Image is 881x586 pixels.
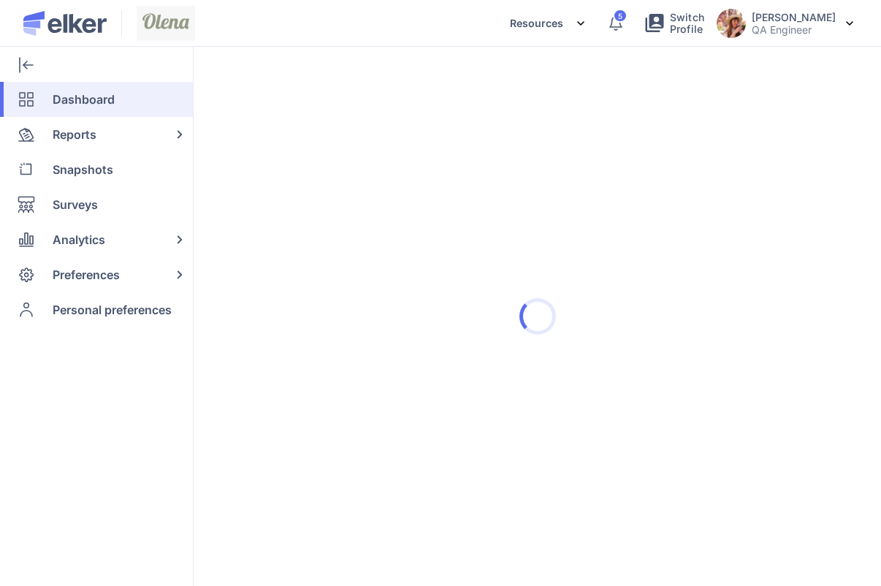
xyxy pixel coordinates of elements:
[717,9,746,38] img: avatar
[53,257,120,292] span: Preferences
[137,6,195,41] img: Screenshot_2024-07-24_at_11%282%29.53.03.png
[618,12,622,20] span: 5
[510,9,587,38] div: Resources
[752,11,836,23] h5: Olena Berdnyk
[23,11,107,36] img: Elker
[846,21,853,26] img: svg%3e
[752,23,836,36] p: QA Engineer
[53,82,115,117] span: Dashboard
[53,187,98,222] span: Surveys
[670,12,705,35] span: Switch Profile
[575,18,587,29] img: svg%3e
[53,222,105,257] span: Analytics
[53,292,172,327] span: Personal preferences
[53,117,96,152] span: Reports
[53,152,113,187] span: Snapshots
